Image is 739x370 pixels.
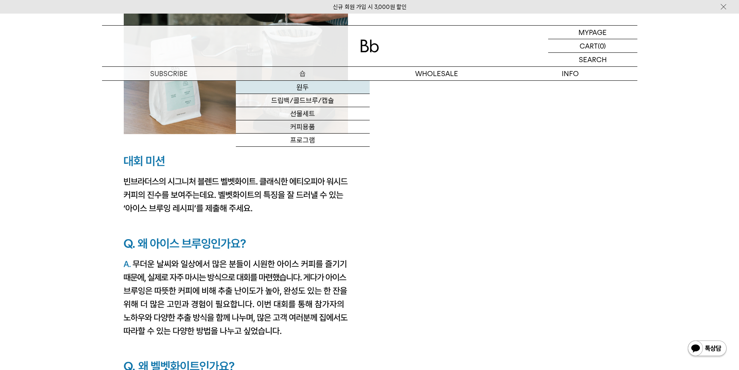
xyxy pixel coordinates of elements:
[548,26,637,39] a: MYPAGE
[102,67,236,80] a: SUBSCRIBE
[236,81,370,94] a: 원두
[598,39,606,52] p: (0)
[578,26,607,39] p: MYPAGE
[236,134,370,147] a: 프로그램
[236,94,370,107] a: 드립백/콜드브루/캡슐
[580,39,598,52] p: CART
[236,107,370,120] a: 선물세트
[579,53,607,66] p: SEARCH
[360,40,379,52] img: 로고
[370,67,504,80] p: WHOLESALE
[687,340,727,358] img: 카카오톡 채널 1:1 채팅 버튼
[548,39,637,53] a: CART (0)
[504,67,637,80] p: INFO
[333,3,407,10] a: 신규 회원 가입 시 3,000원 할인
[236,67,370,80] a: 숍
[236,120,370,134] a: 커피용품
